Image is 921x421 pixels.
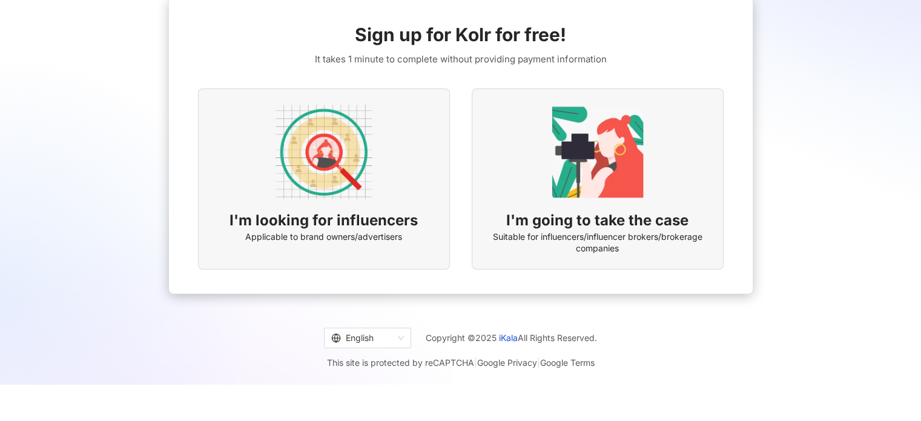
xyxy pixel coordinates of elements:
[229,210,418,231] span: I'm looking for influencers
[426,331,597,345] span: Copyright © 2025 All Rights Reserved.
[327,356,595,370] span: This site is protected by reCAPTCHA
[477,357,537,368] a: Google Privacy
[487,231,708,254] span: Suitable for influencers/influencer brokers/brokerage companies
[506,210,688,231] span: I'm going to take the case
[549,104,646,201] img: KOL identity option
[499,333,518,343] a: iKala
[537,357,540,368] span: |
[276,104,372,201] img: AD identity option
[331,328,393,348] div: English
[474,357,477,368] span: |
[315,52,607,67] span: It takes 1 minute to complete without providing payment information
[355,22,566,47] span: Sign up for Kolr for free!
[245,231,402,243] span: Applicable to brand owners/advertisers
[540,357,595,368] a: Google Terms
